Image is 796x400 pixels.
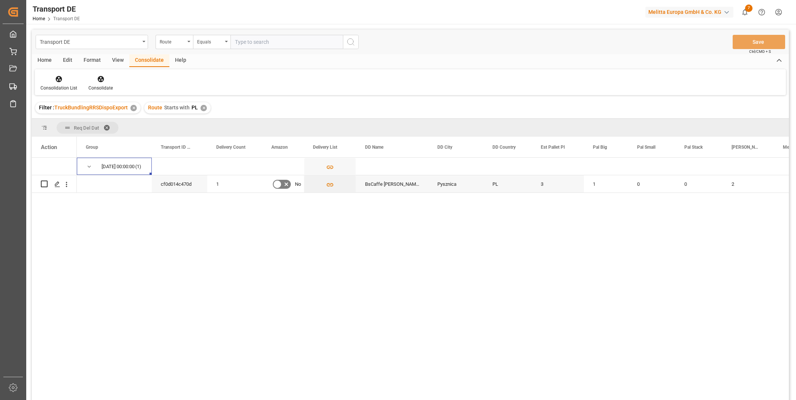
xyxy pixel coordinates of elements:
div: 0 [675,175,723,193]
span: DD Country [492,145,516,150]
span: Transport ID Logward [161,145,192,150]
button: Melitta Europa GmbH & Co. KG [645,5,736,19]
a: Home [33,16,45,21]
span: (1) [135,158,141,175]
span: Group [86,145,98,150]
div: Home [32,54,57,67]
span: Starts with [164,104,190,110]
div: Melitta Europa GmbH & Co. KG [645,7,733,18]
div: ✕ [200,105,207,111]
button: open menu [36,35,148,49]
div: Press SPACE to select this row. [32,175,77,193]
button: Help Center [753,4,770,21]
span: Filter : [39,104,54,110]
div: Action [41,144,57,151]
div: ✕ [130,105,137,111]
button: open menu [193,35,230,49]
span: 7 [745,4,753,12]
div: cf0d014c470d [152,175,207,193]
span: Pal Small [637,145,655,150]
div: 1 [207,175,262,193]
span: DD City [437,145,452,150]
div: Equals [197,37,223,45]
div: Consolidation List [40,85,77,91]
span: Pal Big [593,145,607,150]
div: 0 [628,175,675,193]
div: Consolidate [88,85,113,91]
span: No [295,176,301,193]
span: Delivery List [313,145,337,150]
span: Route [148,104,162,110]
span: Req Del Dat [74,125,99,131]
span: Est Pallet Pl [541,145,565,150]
div: PL [483,175,532,193]
div: 3 [532,175,584,193]
div: Transport DE [33,3,80,15]
span: Ctrl/CMD + S [749,49,771,54]
span: PL [192,104,198,110]
button: Save [733,35,785,49]
div: [DATE] 00:00:00 [102,158,135,175]
span: TruckBundlingRRSDispoExport [54,104,128,110]
div: Pysznica [428,175,483,193]
button: show 7 new notifications [736,4,753,21]
div: 1 [584,175,628,193]
button: search button [343,35,359,49]
div: Consolidate [129,54,169,67]
div: Edit [57,54,78,67]
div: Format [78,54,106,67]
div: 2 [723,175,774,193]
span: Delivery Count [216,145,245,150]
button: open menu [156,35,193,49]
span: [PERSON_NAME] [732,145,758,150]
span: Pal Stack [684,145,703,150]
div: Route [160,37,185,45]
div: Transport DE [40,37,140,46]
input: Type to search [230,35,343,49]
div: Help [169,54,192,67]
div: View [106,54,129,67]
span: DD Name [365,145,383,150]
div: Press SPACE to select this row. [32,158,77,175]
span: Amazon [271,145,288,150]
div: BsCaffe [PERSON_NAME] [356,175,428,193]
